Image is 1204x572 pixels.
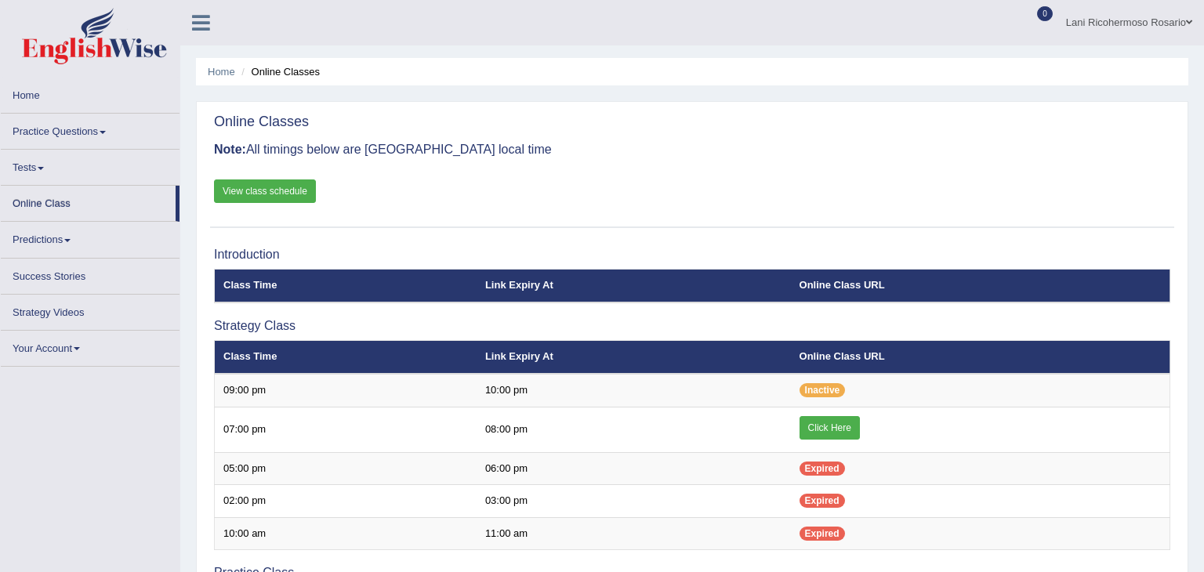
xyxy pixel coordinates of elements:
a: Online Class [1,186,176,216]
span: Expired [800,462,845,476]
td: 06:00 pm [477,452,791,485]
a: Predictions [1,222,180,252]
td: 03:00 pm [477,485,791,518]
td: 08:00 pm [477,407,791,452]
a: Your Account [1,331,180,361]
a: Home [208,66,235,78]
span: 0 [1037,6,1053,21]
th: Link Expiry At [477,341,791,374]
a: Tests [1,150,180,180]
b: Note: [214,143,246,156]
td: 10:00 pm [477,374,791,407]
th: Class Time [215,270,477,302]
td: 05:00 pm [215,452,477,485]
th: Class Time [215,341,477,374]
th: Online Class URL [791,270,1170,302]
h2: Online Classes [214,114,309,130]
a: View class schedule [214,179,316,203]
h3: Strategy Class [214,319,1170,333]
h3: Introduction [214,248,1170,262]
td: 07:00 pm [215,407,477,452]
td: 10:00 am [215,517,477,550]
span: Inactive [800,383,846,397]
a: Success Stories [1,259,180,289]
a: Home [1,78,180,108]
th: Link Expiry At [477,270,791,302]
a: Click Here [800,416,860,440]
a: Strategy Videos [1,295,180,325]
td: 11:00 am [477,517,791,550]
td: 02:00 pm [215,485,477,518]
td: 09:00 pm [215,374,477,407]
h3: All timings below are [GEOGRAPHIC_DATA] local time [214,143,1170,157]
span: Expired [800,527,845,541]
li: Online Classes [238,64,320,79]
a: Practice Questions [1,114,180,144]
span: Expired [800,494,845,508]
th: Online Class URL [791,341,1170,374]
